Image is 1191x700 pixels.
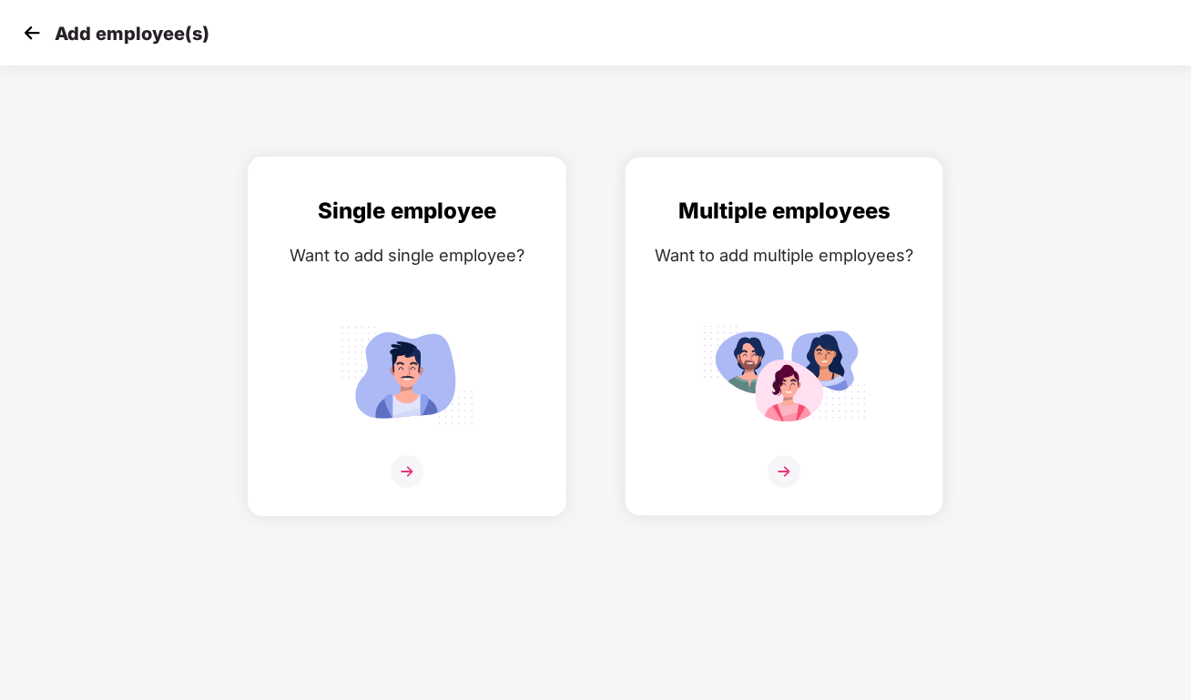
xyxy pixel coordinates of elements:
[391,455,423,488] img: svg+xml;base64,PHN2ZyB4bWxucz0iaHR0cDovL3d3dy53My5vcmcvMjAwMC9zdmciIHdpZHRoPSIzNiIgaGVpZ2h0PSIzNi...
[768,455,800,488] img: svg+xml;base64,PHN2ZyB4bWxucz0iaHR0cDovL3d3dy53My5vcmcvMjAwMC9zdmciIHdpZHRoPSIzNiIgaGVpZ2h0PSIzNi...
[267,194,547,228] div: Single employee
[55,23,209,45] p: Add employee(s)
[702,318,866,431] img: svg+xml;base64,PHN2ZyB4bWxucz0iaHR0cDovL3d3dy53My5vcmcvMjAwMC9zdmciIGlkPSJNdWx0aXBsZV9lbXBsb3llZS...
[644,194,924,228] div: Multiple employees
[18,19,46,46] img: svg+xml;base64,PHN2ZyB4bWxucz0iaHR0cDovL3d3dy53My5vcmcvMjAwMC9zdmciIHdpZHRoPSIzMCIgaGVpZ2h0PSIzMC...
[644,242,924,269] div: Want to add multiple employees?
[267,242,547,269] div: Want to add single employee?
[325,318,489,431] img: svg+xml;base64,PHN2ZyB4bWxucz0iaHR0cDovL3d3dy53My5vcmcvMjAwMC9zdmciIGlkPSJTaW5nbGVfZW1wbG95ZWUiIH...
